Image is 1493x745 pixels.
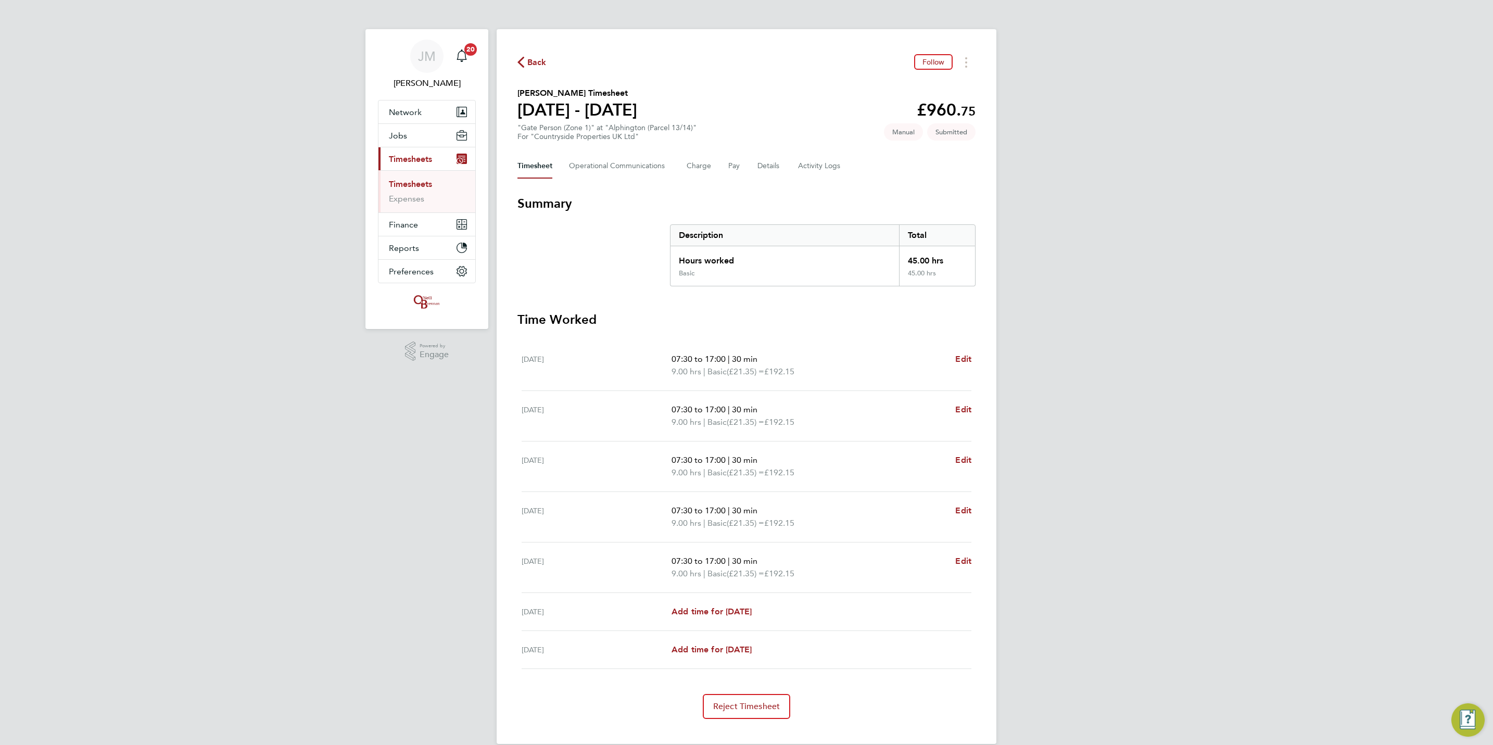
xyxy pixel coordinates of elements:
div: For "Countryside Properties UK Ltd" [517,132,697,141]
button: Timesheets [378,147,475,170]
span: Edit [955,354,971,364]
button: Timesheet [517,154,552,179]
div: Description [670,225,899,246]
button: Jobs [378,124,475,147]
span: | [728,354,730,364]
a: Edit [955,353,971,365]
button: Follow [914,54,953,70]
span: | [703,468,705,477]
span: £192.15 [764,569,794,578]
span: Preferences [389,267,434,276]
span: Edit [955,506,971,515]
a: Expenses [389,194,424,204]
span: | [728,455,730,465]
div: [DATE] [522,643,672,656]
button: Pay [728,154,741,179]
span: Finance [389,220,418,230]
span: | [728,556,730,566]
span: 9.00 hrs [672,569,701,578]
span: Basic [707,567,727,580]
a: Timesheets [389,179,432,189]
div: Basic [679,269,694,277]
button: Operational Communications [569,154,670,179]
span: 9.00 hrs [672,518,701,528]
span: Jobs [389,131,407,141]
span: 07:30 to 17:00 [672,455,726,465]
span: 07:30 to 17:00 [672,506,726,515]
div: "Gate Person (Zone 1)" at "Alphington (Parcel 13/14)" [517,123,697,141]
nav: Main navigation [365,29,488,329]
span: (£21.35) = [727,518,764,528]
section: Timesheet [517,195,976,719]
span: Add time for [DATE] [672,645,752,654]
a: 20 [451,40,472,73]
span: Basic [707,365,727,378]
span: Timesheets [389,154,432,164]
span: JM [418,49,436,63]
h2: [PERSON_NAME] Timesheet [517,87,637,99]
span: | [728,405,730,414]
span: 30 min [732,506,757,515]
a: Powered byEngage [405,342,449,361]
span: £192.15 [764,518,794,528]
a: Go to home page [378,294,476,310]
span: | [703,569,705,578]
a: Edit [955,403,971,416]
span: 9.00 hrs [672,367,701,376]
div: Timesheets [378,170,475,212]
span: 07:30 to 17:00 [672,405,726,414]
span: 30 min [732,354,757,364]
span: (£21.35) = [727,367,764,376]
span: 30 min [732,556,757,566]
a: Edit [955,454,971,466]
div: [DATE] [522,605,672,618]
span: | [728,506,730,515]
span: Add time for [DATE] [672,607,752,616]
div: [DATE] [522,454,672,479]
button: Charge [687,154,712,179]
div: 45.00 hrs [899,246,975,269]
span: Edit [955,455,971,465]
div: [DATE] [522,504,672,529]
div: [DATE] [522,555,672,580]
span: £192.15 [764,468,794,477]
button: Reject Timesheet [703,694,791,719]
span: Edit [955,556,971,566]
div: Total [899,225,975,246]
span: Engage [420,350,449,359]
span: 9.00 hrs [672,468,701,477]
span: (£21.35) = [727,468,764,477]
span: Basic [707,517,727,529]
button: Network [378,100,475,123]
a: Edit [955,555,971,567]
span: This timesheet is Submitted. [927,123,976,141]
a: JM[PERSON_NAME] [378,40,476,90]
a: Add time for [DATE] [672,605,752,618]
span: 07:30 to 17:00 [672,556,726,566]
span: 30 min [732,455,757,465]
span: Follow [922,57,944,67]
span: Reports [389,243,419,253]
span: 75 [961,104,976,119]
span: £192.15 [764,367,794,376]
span: | [703,417,705,427]
button: Engage Resource Center [1451,703,1485,737]
h3: Summary [517,195,976,212]
span: This timesheet was manually created. [884,123,923,141]
button: Back [517,56,547,69]
h3: Time Worked [517,311,976,328]
span: Basic [707,416,727,428]
a: Add time for [DATE] [672,643,752,656]
span: Edit [955,405,971,414]
span: | [703,367,705,376]
a: Edit [955,504,971,517]
span: £192.15 [764,417,794,427]
span: 07:30 to 17:00 [672,354,726,364]
span: 20 [464,43,477,56]
span: (£21.35) = [727,417,764,427]
app-decimal: £960. [917,100,976,120]
span: Network [389,107,422,117]
button: Preferences [378,260,475,283]
div: Summary [670,224,976,286]
span: Basic [707,466,727,479]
